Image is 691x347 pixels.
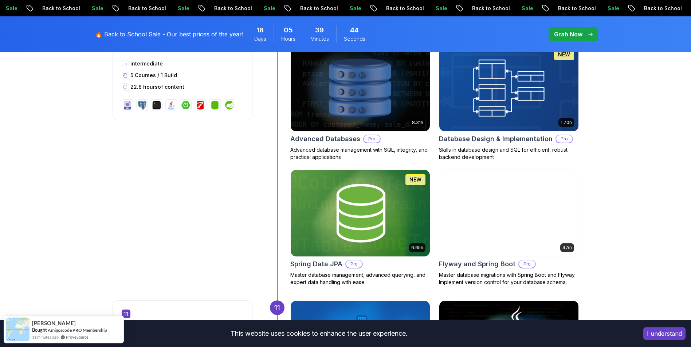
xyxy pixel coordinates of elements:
[290,44,430,161] a: Advanced Databases card8.31hAdvanced DatabasesProAdvanced database management with SQL, integrity...
[350,25,359,35] span: 44 Seconds
[152,101,161,109] img: terminal logo
[439,146,579,161] p: Skills in database design and SQL for efficient, robust backend development
[439,44,579,161] a: Database Design & Implementation card1.70hNEWDatabase Design & ImplementationProSkills in databas...
[32,327,47,333] span: Bought
[208,5,257,12] p: Back to School
[643,327,686,340] button: Accept cookies
[290,146,430,161] p: Advanced database management with SQL, integrity, and practical applications
[315,25,324,35] span: 39 Minutes
[466,5,515,12] p: Back to School
[290,134,360,144] h2: Advanced Databases
[130,60,163,67] p: intermediate
[364,135,380,143] p: Pro
[138,101,146,109] img: postgres logo
[256,25,264,35] span: 18 Days
[85,5,109,12] p: Sale
[412,120,423,125] p: 8.31h
[270,300,284,315] div: 11
[122,310,130,318] span: 11
[290,271,430,286] p: Master database management, advanced querying, and expert data handling with ease
[281,35,295,43] span: Hours
[48,327,107,333] a: Amigoscode PRO Membership
[290,169,430,286] a: Spring Data JPA card6.65hNEWSpring Data JPAProMaster database management, advanced querying, and ...
[291,170,430,256] img: Spring Data JPA card
[601,5,624,12] p: Sale
[439,259,515,269] h2: Flyway and Spring Boot
[439,170,578,256] img: Flyway and Spring Boot card
[284,25,293,35] span: 5 Hours
[6,318,30,341] img: provesource social proof notification image
[558,51,570,58] p: NEW
[409,176,421,183] p: NEW
[130,72,156,78] span: 5 Courses
[123,101,132,109] img: sql logo
[225,101,234,109] img: spring logo
[554,30,582,39] p: Grab Now
[429,5,452,12] p: Sale
[36,5,85,12] p: Back to School
[254,35,266,43] span: Days
[439,134,553,144] h2: Database Design & Implementation
[515,5,538,12] p: Sale
[196,101,205,109] img: flyway logo
[122,5,171,12] p: Back to School
[551,5,601,12] p: Back to School
[157,72,177,78] span: / 1 Build
[171,5,195,12] p: Sale
[556,135,572,143] p: Pro
[32,334,59,340] span: 11 minutes ago
[439,45,578,131] img: Database Design & Implementation card
[181,101,190,109] img: spring-boot logo
[257,5,280,12] p: Sale
[561,120,572,125] p: 1.70h
[519,260,535,268] p: Pro
[130,83,184,91] p: 22.8 hours of content
[562,245,572,251] p: 47m
[439,169,579,286] a: Flyway and Spring Boot card47mFlyway and Spring BootProMaster database migrations with Spring Boo...
[211,101,219,109] img: spring-data-jpa logo
[32,320,76,326] span: [PERSON_NAME]
[411,245,423,251] p: 6.65h
[310,35,329,43] span: Minutes
[66,334,89,340] a: ProveSource
[290,259,342,269] h2: Spring Data JPA
[5,326,632,342] div: This website uses cookies to enhance the user experience.
[343,5,366,12] p: Sale
[167,101,176,109] img: java logo
[344,35,365,43] span: Seconds
[294,5,343,12] p: Back to School
[637,5,687,12] p: Back to School
[346,260,362,268] p: Pro
[291,45,430,131] img: Advanced Databases card
[439,271,579,286] p: Master database migrations with Spring Boot and Flyway. Implement version control for your databa...
[95,30,243,39] p: 🔥 Back to School Sale - Our best prices of the year!
[380,5,429,12] p: Back to School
